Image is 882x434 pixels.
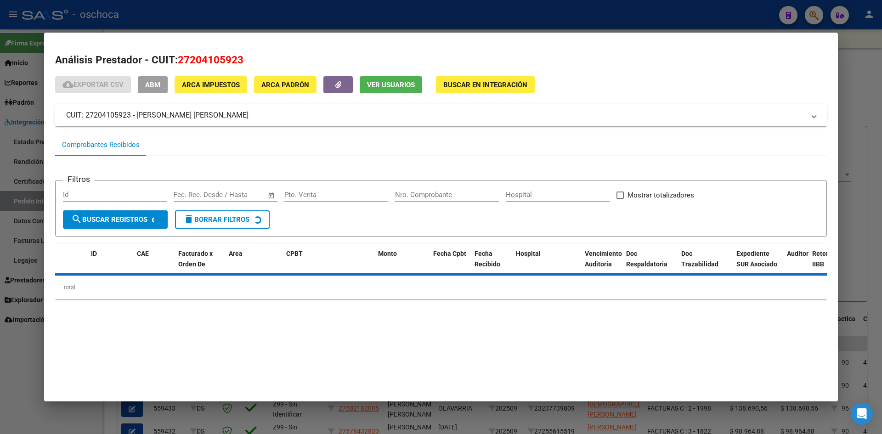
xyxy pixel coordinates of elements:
datatable-header-cell: Doc Respaldatoria [622,244,678,284]
mat-icon: cloud_download [62,79,73,90]
span: Doc Respaldatoria [626,250,667,268]
datatable-header-cell: Expediente SUR Asociado [733,244,783,284]
datatable-header-cell: CPBT [283,244,374,284]
datatable-header-cell: Retencion IIBB [808,244,845,284]
button: Buscar Registros [63,210,168,229]
span: Auditoria [787,250,814,257]
button: Open calendar [266,190,277,201]
button: Exportar CSV [55,76,131,93]
div: Open Intercom Messenger [851,403,873,425]
mat-icon: delete [183,214,194,225]
datatable-header-cell: Doc Trazabilidad [678,244,733,284]
mat-panel-title: CUIT: 27204105923 - [PERSON_NAME] [PERSON_NAME] [66,110,805,121]
datatable-header-cell: Fecha Recibido [471,244,512,284]
span: Doc Trazabilidad [681,250,718,268]
span: Buscar Registros [71,215,147,224]
span: CAE [137,250,149,257]
datatable-header-cell: Vencimiento Auditoría [581,244,622,284]
span: Exportar CSV [62,80,124,89]
input: Fecha fin [219,191,264,199]
span: Area [229,250,243,257]
datatable-header-cell: CAE [133,244,175,284]
div: total [55,276,827,299]
span: Monto [378,250,397,257]
datatable-header-cell: ID [87,244,133,284]
mat-expansion-panel-header: CUIT: 27204105923 - [PERSON_NAME] [PERSON_NAME] [55,104,827,126]
span: Borrar Filtros [183,215,249,224]
span: ID [91,250,97,257]
button: ARCA Padrón [254,76,317,93]
span: ABM [145,81,160,89]
span: Buscar en Integración [443,81,527,89]
span: Mostrar totalizadores [628,190,694,201]
datatable-header-cell: Hospital [512,244,581,284]
span: Facturado x Orden De [178,250,213,268]
h3: Filtros [63,173,95,185]
mat-icon: search [71,214,82,225]
h2: Análisis Prestador - CUIT: [55,52,827,68]
div: Comprobantes Recibidos [62,140,140,150]
button: Buscar en Integración [436,76,535,93]
span: Hospital [516,250,541,257]
span: Fecha Recibido [475,250,500,268]
button: ARCA Impuestos [175,76,247,93]
span: CPBT [286,250,303,257]
input: Fecha inicio [174,191,211,199]
button: Ver Usuarios [360,76,422,93]
datatable-header-cell: Area [225,244,283,284]
span: ARCA Impuestos [182,81,240,89]
datatable-header-cell: Facturado x Orden De [175,244,225,284]
datatable-header-cell: Auditoria [783,244,808,284]
datatable-header-cell: Monto [374,244,430,284]
span: Ver Usuarios [367,81,415,89]
span: Vencimiento Auditoría [585,250,622,268]
button: Borrar Filtros [175,210,270,229]
span: Fecha Cpbt [433,250,466,257]
span: Expediente SUR Asociado [736,250,777,268]
span: Retencion IIBB [812,250,842,268]
datatable-header-cell: Fecha Cpbt [430,244,471,284]
button: ABM [138,76,168,93]
span: ARCA Padrón [261,81,309,89]
span: 27204105923 [178,54,243,66]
